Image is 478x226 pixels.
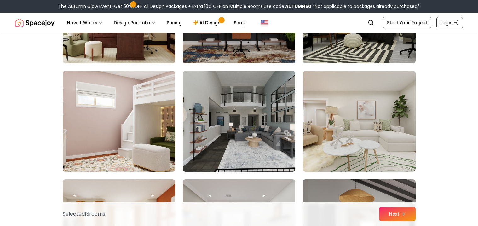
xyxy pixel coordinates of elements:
a: Start Your Project [383,17,431,28]
nav: Main [62,16,251,29]
nav: Global [15,13,463,33]
img: Spacejoy Logo [15,16,55,29]
a: Pricing [162,16,187,29]
a: Login [436,17,463,28]
img: United States [261,19,268,26]
button: How It Works [62,16,107,29]
p: Selected 13 room s [63,210,105,218]
a: Shop [229,16,251,29]
a: AI Design [188,16,227,29]
b: AUTUMN50 [285,3,311,9]
div: The Autumn Glow Event-Get 50% OFF All Design Packages + Extra 10% OFF on Multiple Rooms. [58,3,420,9]
span: *Not applicable to packages already purchased* [311,3,420,9]
img: Room room-52 [60,68,178,174]
img: Room room-53 [183,71,295,172]
span: Use code: [264,3,311,9]
button: Design Portfolio [109,16,160,29]
img: Room room-54 [303,71,415,172]
a: Spacejoy [15,16,55,29]
button: Next [379,207,416,221]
